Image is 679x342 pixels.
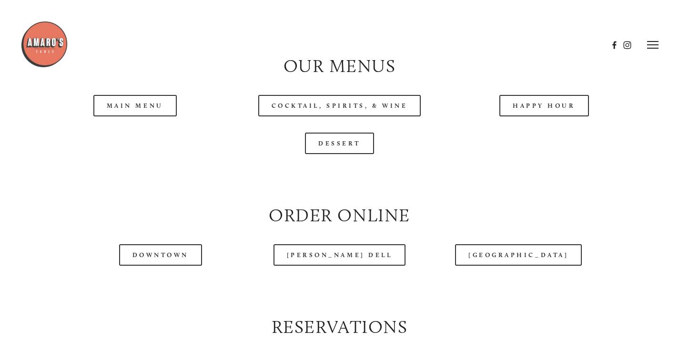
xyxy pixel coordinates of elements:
[274,244,406,266] a: [PERSON_NAME] Dell
[119,244,202,266] a: Downtown
[258,95,421,116] a: Cocktail, Spirits, & Wine
[41,203,638,228] h2: Order Online
[499,95,589,116] a: Happy Hour
[305,133,374,154] a: Dessert
[455,244,582,266] a: [GEOGRAPHIC_DATA]
[41,314,638,340] h2: Reservations
[20,21,68,68] img: Amaro's Table
[93,95,177,116] a: Main Menu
